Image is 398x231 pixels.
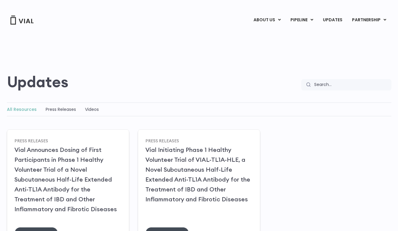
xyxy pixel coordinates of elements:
[7,73,68,90] h2: Updates
[14,146,117,213] a: Vial Announces Dosing of First Participants in Phase 1 Healthy Volunteer Trial of a Novel Subcuta...
[85,106,99,112] a: Videos
[311,79,391,90] input: Search...
[145,146,250,203] a: Vial Initiating Phase 1 Healthy Volunteer Trial of VIAL-TL1A-HLE, a Novel Subcutaneous Half-Life ...
[286,15,318,25] a: PIPELINEMenu Toggle
[145,138,179,143] a: Press Releases
[14,138,48,143] a: Press Releases
[10,16,34,25] img: Vial Logo
[347,15,391,25] a: PARTNERSHIPMenu Toggle
[7,106,37,112] a: All Resources
[46,106,76,112] a: Press Releases
[249,15,285,25] a: ABOUT USMenu Toggle
[318,15,347,25] a: UPDATES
